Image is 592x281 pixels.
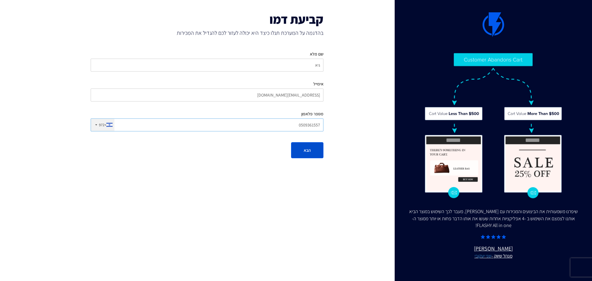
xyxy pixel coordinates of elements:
[475,253,491,259] a: שני יעקובי
[310,51,323,57] label: שם מלא
[91,29,323,37] span: בהדגמה על המערכת תגלו כיצד היא יכולה לעזור לכם להגדיל את המכירות
[313,81,323,87] label: אימייל
[424,52,562,199] img: Flashy
[407,253,580,259] small: מנהל שיווק -
[99,122,106,127] div: +972
[407,208,580,229] div: שיפרנו משמעותית את הביצועים והמכירות עם [PERSON_NAME]. מעבר לכך השימוש במוצר הביא אותנו לצמצם את ...
[407,245,580,259] u: [PERSON_NAME]
[291,142,323,158] button: הבא
[91,119,114,131] div: Israel (‫ישראל‬‎): +972
[91,118,323,131] input: 50-234-5678
[301,111,323,117] label: מספר פלאפון
[91,12,323,26] h1: קביעת דמו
